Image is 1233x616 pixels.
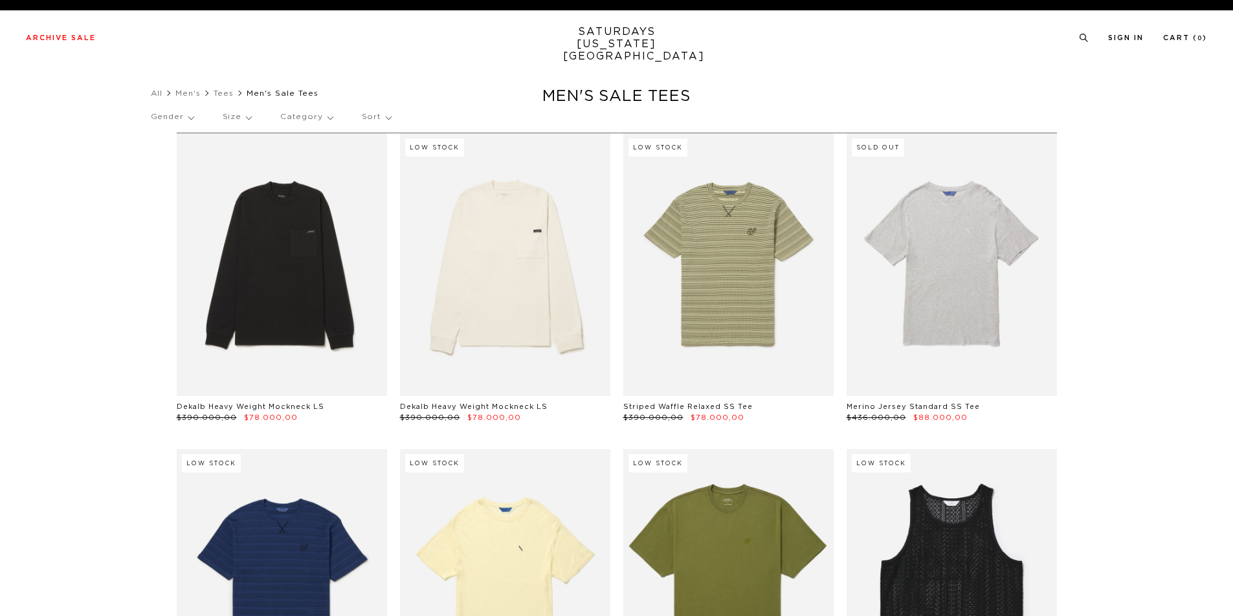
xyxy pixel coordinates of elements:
p: Gender [151,102,194,132]
span: $78.000,00 [467,414,521,421]
span: $390.000,00 [400,414,460,421]
div: Low Stock [182,454,241,472]
a: Dekalb Heavy Weight Mockneck LS [177,403,324,410]
div: Low Stock [628,454,687,472]
div: Sold Out [852,138,904,157]
a: Dekalb Heavy Weight Mockneck LS [400,403,548,410]
span: $436.000,00 [847,414,906,421]
div: Low Stock [628,138,687,157]
span: $88.000,00 [913,414,968,421]
a: Striped Waffle Relaxed SS Tee [623,403,753,410]
div: Low Stock [405,454,464,472]
span: Men's Sale Tees [247,89,318,97]
p: Size [223,102,251,132]
small: 0 [1197,36,1203,41]
a: Merino Jersey Standard SS Tee [847,403,980,410]
span: $390.000,00 [177,414,237,421]
div: Low Stock [852,454,911,472]
a: Sign In [1108,34,1144,41]
a: All [151,89,162,97]
a: Cart (0) [1163,34,1207,41]
a: SATURDAYS[US_STATE][GEOGRAPHIC_DATA] [563,26,670,63]
div: Low Stock [405,138,464,157]
a: Men's [175,89,201,97]
p: Sort [362,102,391,132]
span: $78.000,00 [691,414,744,421]
a: Archive Sale [26,34,96,41]
span: $390.000,00 [623,414,683,421]
span: $78.000,00 [244,414,298,421]
a: Tees [214,89,234,97]
p: Category [280,102,333,132]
